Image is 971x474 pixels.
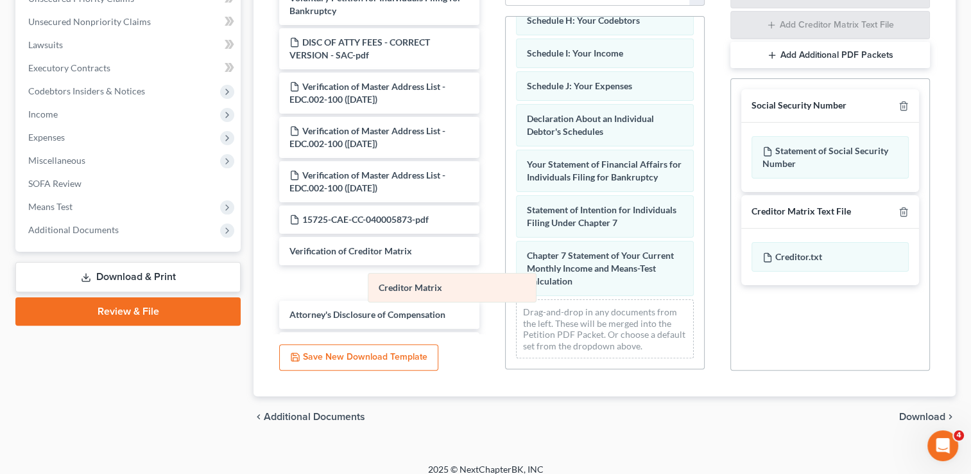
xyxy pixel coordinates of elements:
a: Review & File [15,297,241,326]
button: Download chevron_right [899,412,956,422]
a: SOFA Review [18,172,241,195]
i: chevron_right [945,412,956,422]
span: Verification of Master Address List - EDC.002-100 ([DATE]) [289,125,445,149]
button: Add Creditor Matrix Text File [730,11,930,39]
span: 4 [954,430,964,441]
div: Drag-and-drop in any documents from the left. These will be merged into the Petition PDF Packet. ... [516,299,694,358]
a: Lawsuits [18,33,241,57]
a: Executory Contracts [18,57,241,80]
a: Download & Print [15,262,241,292]
button: Add Additional PDF Packets [730,42,930,69]
span: Means Test [28,201,73,212]
span: 15725-CAE-CC-040005873-pdf [302,214,429,225]
i: chevron_left [253,412,264,422]
span: Your Statement of Financial Affairs for Individuals Filing for Bankruptcy [527,159,682,182]
div: Social Security Number [752,100,846,112]
span: Verification of Master Address List - EDC.002-100 ([DATE]) [289,170,445,193]
span: Lawsuits [28,39,63,50]
div: Creditor.txt [752,242,909,272]
span: Verification of Master Address List - EDC.002-100 ([DATE]) [289,81,445,105]
span: Codebtors Insiders & Notices [28,85,145,96]
span: Statement of Intention for Individuals Filing Under Chapter 7 [527,204,676,228]
span: SOFA Review [28,178,82,189]
a: chevron_left Additional Documents [253,412,365,422]
a: Unsecured Nonpriority Claims [18,10,241,33]
span: Chapter 7 Statement of Your Current Monthly Income and Means-Test Calculation [527,250,674,286]
button: Save New Download Template [279,344,438,371]
span: Schedule I: Your Income [527,48,623,58]
span: Miscellaneous [28,155,85,166]
span: Schedule J: Your Expenses [527,80,632,91]
span: Additional Documents [28,224,119,235]
iframe: Intercom live chat [927,430,958,461]
span: Declaration About an Individual Debtor's Schedules [527,113,654,137]
span: Download [899,412,945,422]
div: Creditor Matrix Text File [752,206,851,218]
div: Statement of Social Security Number [752,136,909,179]
span: Schedule H: Your Codebtors [527,15,640,26]
span: Verification of Creditor Matrix [289,245,412,256]
span: Income [28,109,58,119]
span: Additional Documents [264,412,365,422]
span: Unsecured Nonpriority Claims [28,16,151,27]
span: Executory Contracts [28,62,110,73]
span: Creditor Matrix [379,282,442,293]
span: DISC OF ATTY FEES - CORRECT VERSION - SAC-pdf [289,37,430,60]
span: Attorney's Disclosure of Compensation [289,309,445,320]
span: Expenses [28,132,65,143]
